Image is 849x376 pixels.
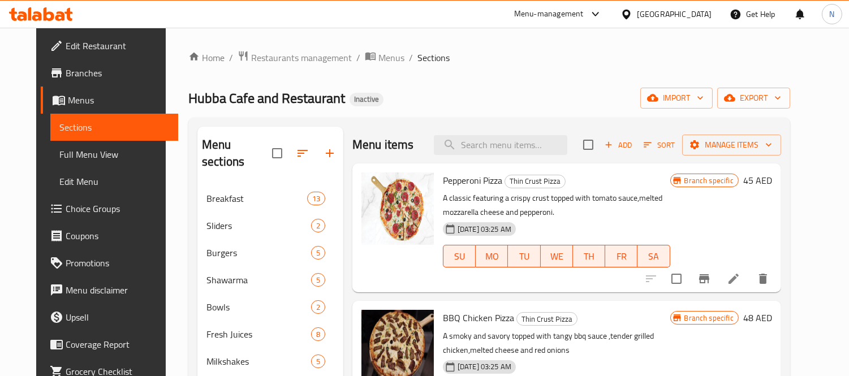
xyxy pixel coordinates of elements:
span: 5 [312,356,325,367]
span: 8 [312,329,325,340]
span: Promotions [66,256,169,270]
span: 5 [312,275,325,286]
button: Add section [316,140,343,167]
a: Branches [41,59,178,87]
div: Shawarma [206,273,311,287]
h6: 45 AED [743,172,772,188]
h6: 48 AED [743,310,772,326]
button: Add [600,136,636,154]
span: Add [603,139,633,152]
li: / [356,51,360,64]
span: [DATE] 03:25 AM [453,224,516,235]
span: Full Menu View [59,148,169,161]
button: SA [637,245,670,267]
a: Restaurants management [238,50,352,65]
a: Choice Groups [41,195,178,222]
span: Select all sections [265,141,289,165]
div: Fresh Juices8 [197,321,343,348]
div: Bowls2 [197,293,343,321]
div: Thin Crust Pizza [505,175,566,188]
p: A smoky and savory topped with tangy bbq sauce ,tender grilled chicken,melted cheese and red onions [443,329,670,357]
a: Upsell [41,304,178,331]
input: search [434,135,567,155]
div: Burgers [206,246,311,260]
div: Burgers5 [197,239,343,266]
button: MO [476,245,508,267]
span: Fresh Juices [206,327,311,341]
span: Thin Crust Pizza [517,313,577,326]
button: Sort [641,136,678,154]
button: TU [508,245,540,267]
span: 5 [312,248,325,258]
div: Menu-management [514,7,584,21]
span: Branch specific [680,175,738,186]
span: Coverage Report [66,338,169,351]
span: WE [545,248,568,265]
li: / [229,51,233,64]
span: Sliders [206,219,311,232]
span: Menus [68,93,169,107]
a: Full Menu View [50,141,178,168]
span: Branch specific [680,313,738,323]
button: delete [749,265,777,292]
span: Branches [66,66,169,80]
nav: breadcrumb [188,50,790,65]
div: Thin Crust Pizza [516,312,578,326]
span: TU [512,248,536,265]
a: Edit Menu [50,168,178,195]
span: TH [578,248,601,265]
div: items [311,300,325,314]
a: Coupons [41,222,178,249]
div: Sliders2 [197,212,343,239]
div: items [311,355,325,368]
span: Sections [59,120,169,134]
span: Manage items [691,138,772,152]
span: Sections [417,51,450,64]
span: Milkshakes [206,355,311,368]
span: Inactive [350,94,383,104]
img: Pepperoni Pizza [361,172,434,245]
div: items [311,273,325,287]
span: Sort sections [289,140,316,167]
button: export [717,88,790,109]
button: TH [573,245,605,267]
div: Breakfast [206,192,307,205]
span: Menus [378,51,404,64]
span: Menu disclaimer [66,283,169,297]
a: Menus [365,50,404,65]
span: Choice Groups [66,202,169,215]
div: Breakfast13 [197,185,343,212]
span: Thin Crust Pizza [505,175,565,188]
div: [GEOGRAPHIC_DATA] [637,8,712,20]
span: 13 [308,193,325,204]
a: Edit Restaurant [41,32,178,59]
span: Select to update [665,267,688,291]
span: 2 [312,221,325,231]
span: export [726,91,781,105]
li: / [409,51,413,64]
a: Promotions [41,249,178,276]
span: import [649,91,704,105]
a: Menu disclaimer [41,276,178,304]
div: Shawarma5 [197,266,343,293]
span: Restaurants management [251,51,352,64]
span: Upsell [66,310,169,324]
div: items [311,327,325,341]
span: BBQ Chicken Pizza [443,309,514,326]
div: items [311,246,325,260]
div: Milkshakes5 [197,348,343,375]
span: [DATE] 03:25 AM [453,361,516,372]
span: Sort items [636,136,682,154]
span: N [829,8,834,20]
button: WE [541,245,573,267]
span: Pepperoni Pizza [443,172,502,189]
span: 2 [312,302,325,313]
span: Hubba Cafe and Restaurant [188,85,345,111]
span: MO [480,248,503,265]
span: Bowls [206,300,311,314]
p: A classic featuring a crispy crust topped with tomato sauce,melted mozzarella cheese and pepperoni. [443,191,670,219]
a: Menus [41,87,178,114]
